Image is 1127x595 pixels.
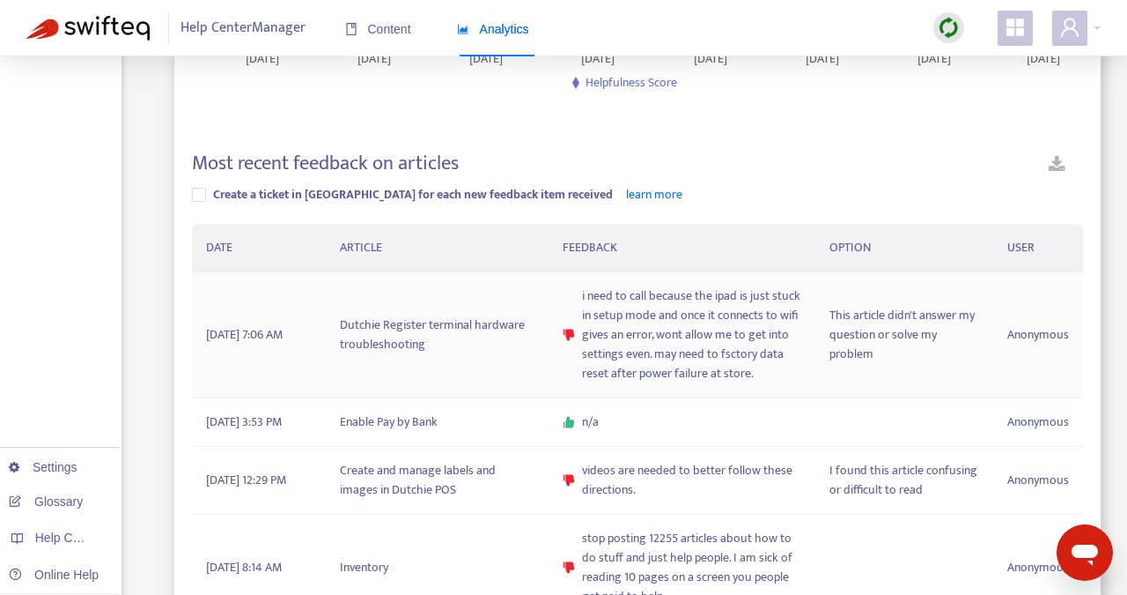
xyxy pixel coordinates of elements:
[993,224,1083,272] th: USER
[1057,524,1113,581] iframe: Button to launch messaging window
[192,224,326,272] th: DATE
[582,48,615,68] tspan: [DATE]
[917,48,951,68] tspan: [DATE]
[35,531,107,545] span: Help Centers
[345,22,411,36] span: Content
[586,72,677,93] span: Helpfulness Score
[248,36,255,56] tspan: 0
[626,184,682,205] a: learn more
[206,413,282,432] span: [DATE] 3:53 PM
[206,325,283,345] span: [DATE] 7:06 AM
[938,17,960,39] img: sync.dc5367851b00ba804db3.png
[9,460,77,474] a: Settings
[9,495,83,509] a: Glossary
[326,447,549,515] td: Create and manage labels and images in Dutchie POS
[1005,17,1026,38] span: appstore
[1059,17,1080,38] span: user
[457,22,529,36] span: Analytics
[206,558,282,577] span: [DATE] 8:14 AM
[815,224,993,272] th: OPTION
[829,461,979,500] span: I found this article confusing or difficult to read
[326,272,549,398] td: Dutchie Register terminal hardware troubleshooting
[563,329,575,341] span: dislike
[1007,413,1069,432] span: Anonymous
[563,474,575,487] span: dislike
[829,306,979,364] span: This article didn't answer my question or solve my problem
[806,48,839,68] tspan: [DATE]
[1007,325,1069,345] span: Anonymous
[26,16,150,41] img: Swifteq
[563,416,575,428] span: like
[345,23,357,35] span: book
[549,224,815,272] th: FEEDBACK
[582,286,801,383] span: i need to call because the ipad is just stuck in setup mode and once it connects to wifi gives an...
[206,471,286,490] span: [DATE] 12:29 PM
[1007,558,1069,577] span: Anonymous
[582,461,801,500] span: videos are needed to better follow these directions.
[180,11,306,45] span: Help Center Manager
[9,568,99,582] a: Online Help
[1007,471,1069,490] span: Anonymous
[213,184,613,205] span: Create a ticket in [GEOGRAPHIC_DATA] for each new feedback item received
[457,23,469,35] span: area-chart
[694,48,727,68] tspan: [DATE]
[582,413,599,432] span: n/a
[326,224,549,272] th: ARTICLE
[246,48,279,68] tspan: [DATE]
[1028,48,1061,68] tspan: [DATE]
[326,398,549,447] td: Enable Pay by Bank
[563,562,575,574] span: dislike
[192,152,459,175] h4: Most recent feedback on articles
